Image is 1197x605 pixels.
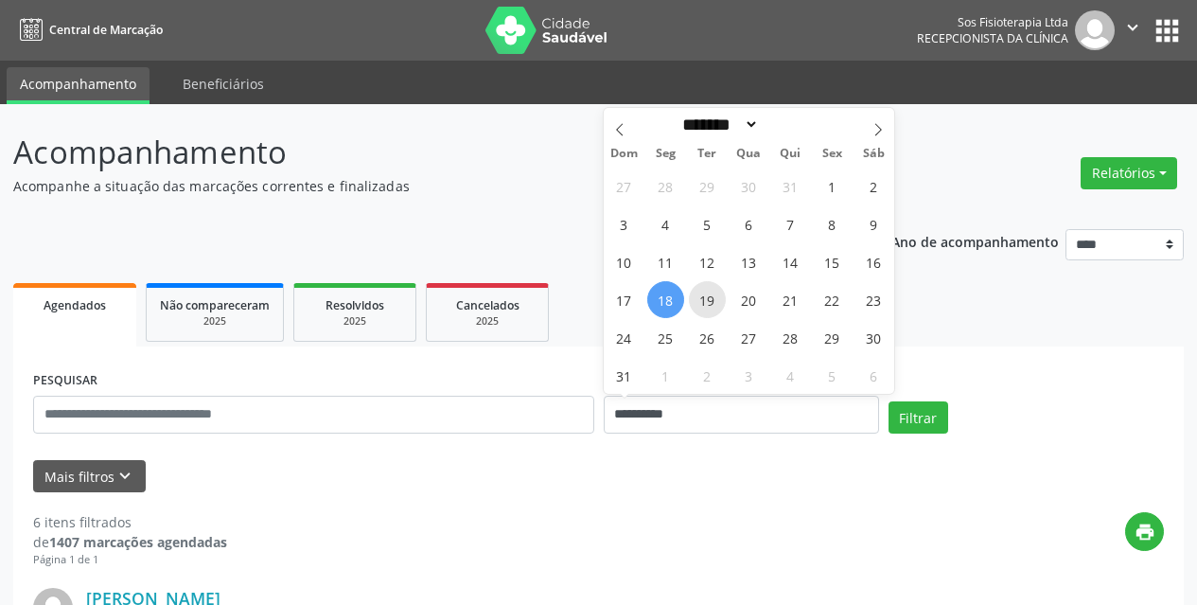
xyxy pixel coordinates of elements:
[686,148,728,160] span: Ter
[1075,10,1115,50] img: img
[647,205,684,242] span: Agosto 4, 2025
[731,168,767,205] span: Julho 30, 2025
[1122,17,1143,38] i: 
[33,512,227,532] div: 6 itens filtrados
[814,357,851,394] span: Setembro 5, 2025
[689,319,726,356] span: Agosto 26, 2025
[853,148,894,160] span: Sáb
[647,168,684,205] span: Julho 28, 2025
[7,67,150,104] a: Acompanhamento
[769,148,811,160] span: Qui
[689,168,726,205] span: Julho 29, 2025
[1115,10,1151,50] button: 
[606,357,643,394] span: Agosto 31, 2025
[689,281,726,318] span: Agosto 19, 2025
[33,552,227,568] div: Página 1 de 1
[889,401,948,434] button: Filtrar
[814,319,851,356] span: Agosto 29, 2025
[647,357,684,394] span: Setembro 1, 2025
[606,205,643,242] span: Agosto 3, 2025
[772,281,809,318] span: Agosto 21, 2025
[13,14,163,45] a: Central de Marcação
[731,319,767,356] span: Agosto 27, 2025
[689,357,726,394] span: Setembro 2, 2025
[855,319,892,356] span: Agosto 30, 2025
[49,22,163,38] span: Central de Marcação
[689,243,726,280] span: Agosto 12, 2025
[772,205,809,242] span: Agosto 7, 2025
[689,205,726,242] span: Agosto 5, 2025
[814,243,851,280] span: Agosto 15, 2025
[1135,522,1155,543] i: print
[728,148,769,160] span: Qua
[855,243,892,280] span: Agosto 16, 2025
[1151,14,1184,47] button: apps
[440,314,535,329] div: 2025
[606,319,643,356] span: Agosto 24, 2025
[647,281,684,318] span: Agosto 18, 2025
[855,357,892,394] span: Setembro 6, 2025
[891,229,1059,253] p: Ano de acompanhamento
[49,533,227,551] strong: 1407 marcações agendadas
[456,297,519,313] span: Cancelados
[855,205,892,242] span: Agosto 9, 2025
[917,14,1068,30] div: Sos Fisioterapia Ltda
[160,297,270,313] span: Não compareceram
[677,115,760,134] select: Month
[731,281,767,318] span: Agosto 20, 2025
[855,281,892,318] span: Agosto 23, 2025
[13,129,833,176] p: Acompanhamento
[606,281,643,318] span: Agosto 17, 2025
[33,532,227,552] div: de
[917,30,1068,46] span: Recepcionista da clínica
[644,148,686,160] span: Seg
[814,281,851,318] span: Agosto 22, 2025
[1125,512,1164,551] button: print
[647,319,684,356] span: Agosto 25, 2025
[33,460,146,493] button: Mais filtroskeyboard_arrow_down
[811,148,853,160] span: Sex
[44,297,106,313] span: Agendados
[326,297,384,313] span: Resolvidos
[855,168,892,205] span: Agosto 2, 2025
[13,176,833,196] p: Acompanhe a situação das marcações correntes e finalizadas
[731,357,767,394] span: Setembro 3, 2025
[731,205,767,242] span: Agosto 6, 2025
[814,168,851,205] span: Agosto 1, 2025
[772,357,809,394] span: Setembro 4, 2025
[33,366,97,396] label: PESQUISAR
[606,243,643,280] span: Agosto 10, 2025
[1081,157,1177,189] button: Relatórios
[647,243,684,280] span: Agosto 11, 2025
[772,168,809,205] span: Julho 31, 2025
[772,243,809,280] span: Agosto 14, 2025
[114,466,135,487] i: keyboard_arrow_down
[308,314,402,329] div: 2025
[604,148,645,160] span: Dom
[772,319,809,356] span: Agosto 28, 2025
[160,314,270,329] div: 2025
[731,243,767,280] span: Agosto 13, 2025
[606,168,643,205] span: Julho 27, 2025
[814,205,851,242] span: Agosto 8, 2025
[759,115,821,134] input: Year
[169,67,277,100] a: Beneficiários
